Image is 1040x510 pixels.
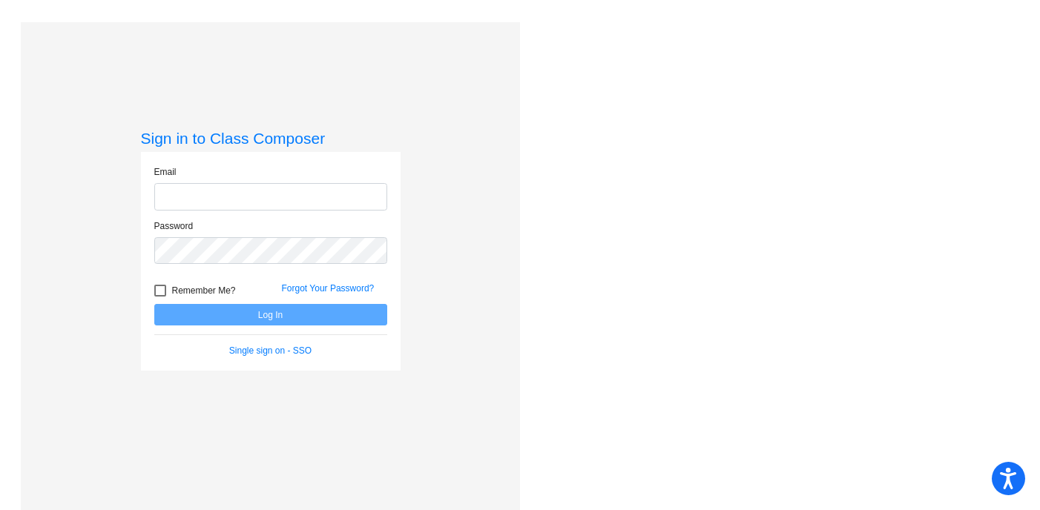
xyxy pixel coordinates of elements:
[141,129,401,148] h3: Sign in to Class Composer
[172,282,236,299] span: Remember Me?
[154,304,387,325] button: Log In
[282,283,375,294] a: Forgot Your Password?
[154,219,194,233] label: Password
[229,345,312,356] a: Single sign on - SSO
[154,165,177,179] label: Email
